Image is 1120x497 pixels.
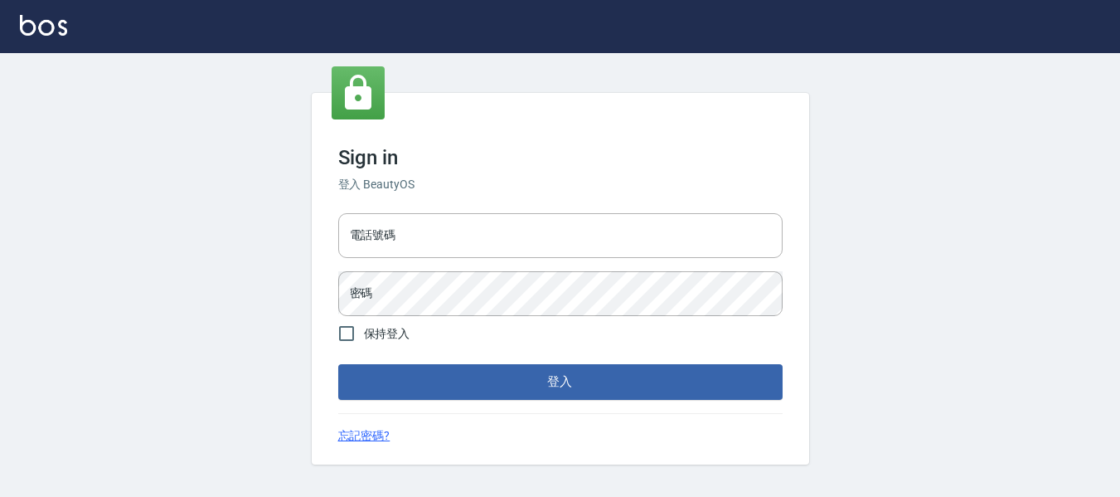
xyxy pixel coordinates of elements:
[364,325,410,343] span: 保持登入
[338,427,390,445] a: 忘記密碼?
[338,176,783,193] h6: 登入 BeautyOS
[338,364,783,399] button: 登入
[20,15,67,36] img: Logo
[338,146,783,169] h3: Sign in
